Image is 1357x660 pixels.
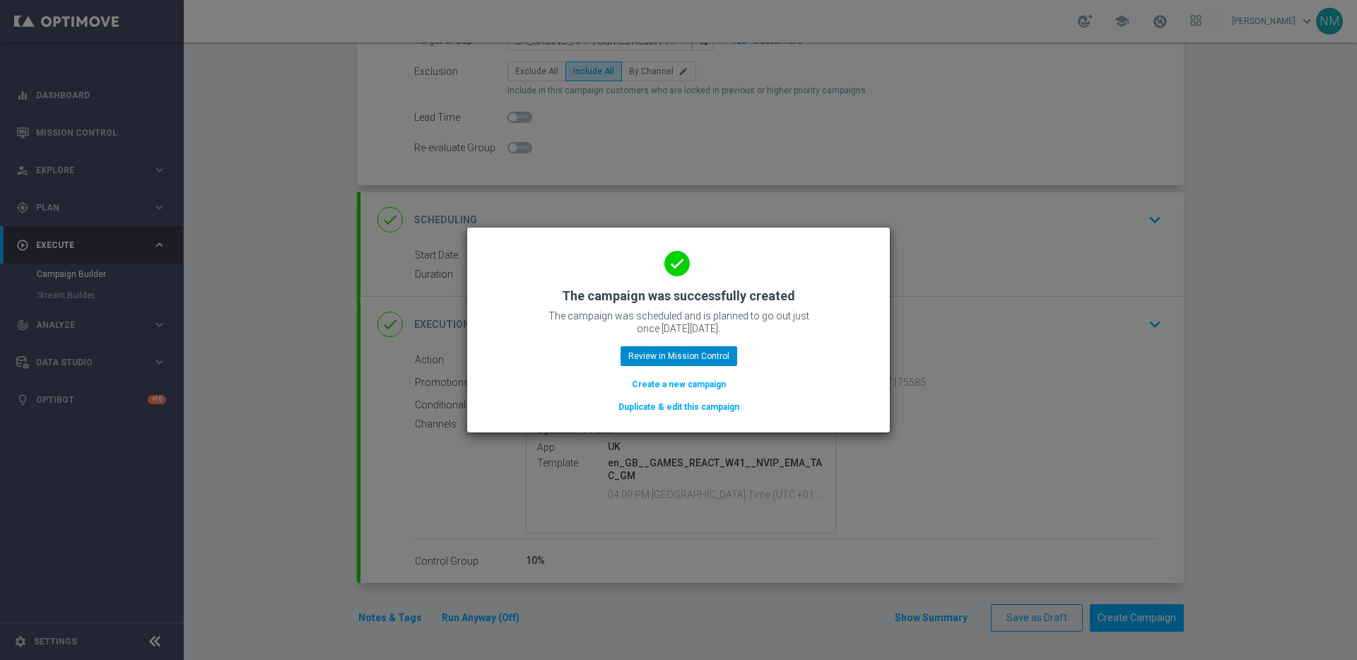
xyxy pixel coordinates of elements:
[664,251,690,276] i: done
[537,310,820,335] p: The campaign was scheduled and is planned to go out just once [DATE][DATE].
[617,399,741,415] button: Duplicate & edit this campaign
[562,288,795,305] h2: The campaign was successfully created
[621,346,737,366] button: Review in Mission Control
[630,377,727,392] button: Create a new campaign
